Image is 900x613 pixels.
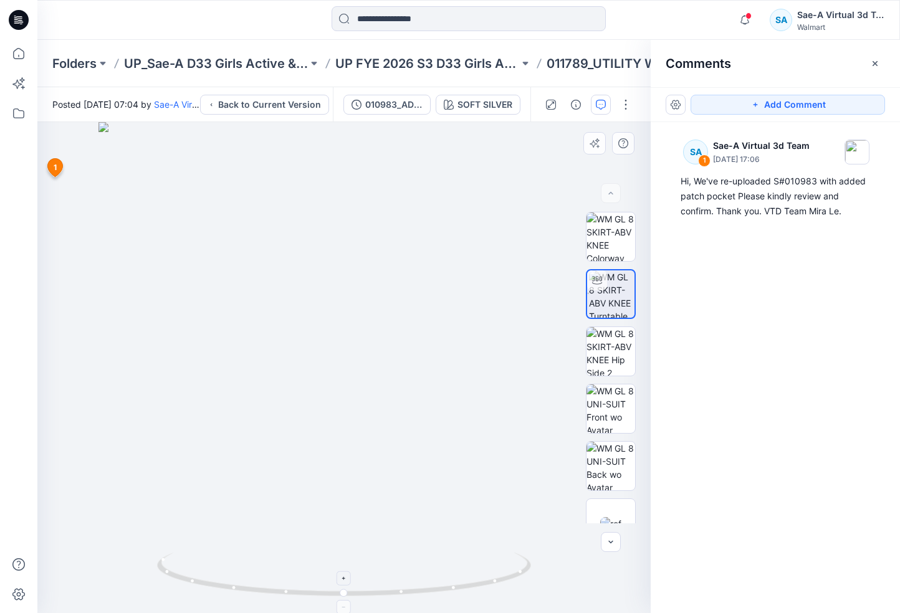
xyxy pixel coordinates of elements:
p: 011789_UTILITY WOVEN SKORT [547,55,730,72]
div: Sae-A Virtual 3d Team [797,7,884,22]
img: WM GL 8 SKIRT-ABV KNEE Turntable with Avatar [589,270,634,318]
img: WM GL 8 SKIRT-ABV KNEE Colorway wo Avatar [586,212,635,261]
div: Hi, We've re-uploaded S#010983 with added patch pocket Please kindly review and confirm. Thank yo... [681,174,870,219]
a: Folders [52,55,97,72]
button: Back to Current Version [200,95,329,115]
button: 010983_ADM_REV_UTILITY WOVEN SKORT [343,95,431,115]
div: SOFT SILVER [457,98,512,112]
p: Sae-A Virtual 3d Team [713,138,810,153]
span: Posted [DATE] 07:04 by [52,98,200,111]
img: WM GL 8 UNI-SUIT Front wo Avatar [586,384,635,433]
p: [DATE] 17:06 [713,153,810,166]
a: UP_Sae-A D33 Girls Active & Bottoms [124,55,308,72]
img: WM GL 8 UNI-SUIT Back wo Avatar [586,442,635,490]
img: ref [600,517,621,530]
div: Walmart [797,22,884,32]
div: 010983_ADM_REV_UTILITY WOVEN SKORT [365,98,423,112]
button: Details [566,95,586,115]
a: UP FYE 2026 S3 D33 Girls Active Sae-A [335,55,519,72]
button: SOFT SILVER [436,95,520,115]
div: 1 [698,154,711,167]
img: WM GL 8 SKIRT-ABV KNEE Hip Side 2 [586,327,635,376]
h2: Comments [666,56,731,71]
div: SA [683,140,708,164]
a: Sae-A Virtual 3d Team [154,99,246,110]
div: SA [770,9,792,31]
button: Add Comment [691,95,885,115]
